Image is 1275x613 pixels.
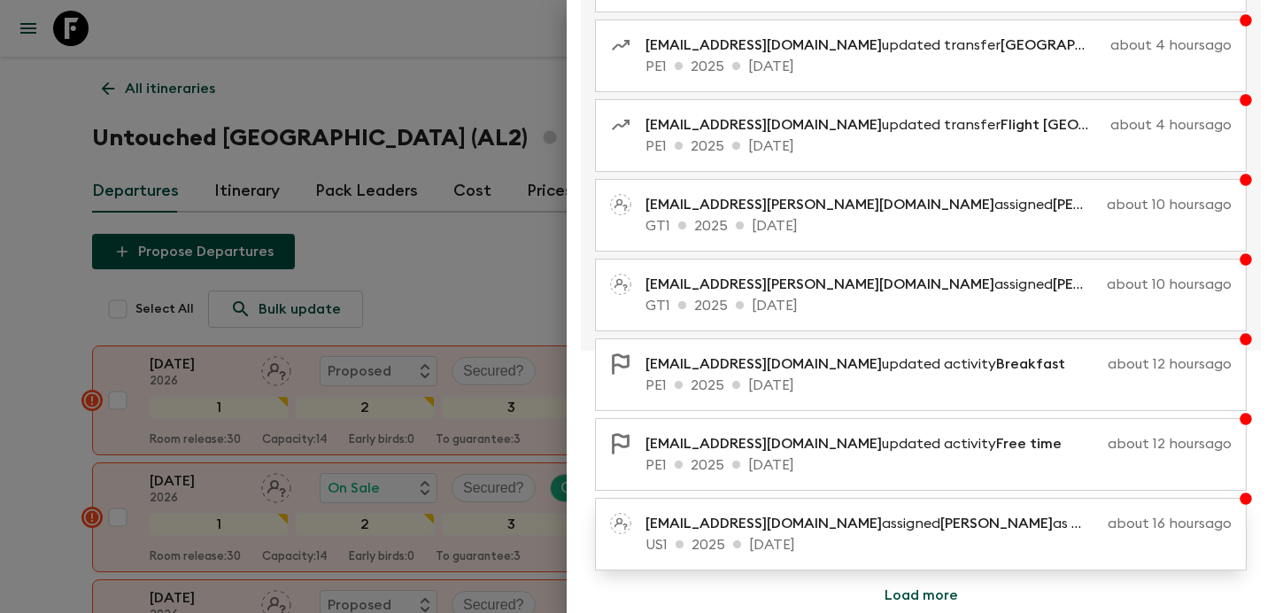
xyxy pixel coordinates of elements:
p: assigned as a pack leader [645,513,1101,534]
p: PE1 2025 [DATE] [645,56,1232,77]
p: about 4 hours ago [1110,114,1232,136]
p: updated activity [645,433,1076,454]
span: [EMAIL_ADDRESS][DOMAIN_NAME] [645,516,882,531]
p: PE1 2025 [DATE] [645,375,1232,396]
p: about 10 hours ago [1107,274,1232,295]
span: [PERSON_NAME] [940,516,1053,531]
p: PE1 2025 [DATE] [645,136,1232,157]
p: updated activity [645,353,1079,375]
p: PE1 2025 [DATE] [645,454,1232,476]
p: assigned as a pack leader [645,274,1100,295]
p: about 4 hours ago [1110,35,1232,56]
p: GT1 2025 [DATE] [645,295,1232,316]
p: about 12 hours ago [1083,433,1232,454]
span: [EMAIL_ADDRESS][PERSON_NAME][DOMAIN_NAME] [645,277,994,291]
p: updated transfer [645,114,1103,136]
p: assigned as a pack leader [645,194,1100,215]
button: Load more [863,578,979,613]
span: [EMAIL_ADDRESS][DOMAIN_NAME] [645,118,882,132]
span: [EMAIL_ADDRESS][DOMAIN_NAME] [645,38,882,52]
p: about 10 hours ago [1107,194,1232,215]
span: [PERSON_NAME] [1053,198,1165,212]
span: Free time [996,437,1062,451]
span: Breakfast [996,357,1065,371]
span: [EMAIL_ADDRESS][DOMAIN_NAME] [645,357,882,371]
p: about 12 hours ago [1086,353,1232,375]
p: GT1 2025 [DATE] [645,215,1232,237]
span: [EMAIL_ADDRESS][PERSON_NAME][DOMAIN_NAME] [645,198,994,212]
p: about 16 hours ago [1108,513,1232,534]
span: [EMAIL_ADDRESS][DOMAIN_NAME] [645,437,882,451]
span: [PERSON_NAME] [1053,277,1165,291]
p: updated transfer [645,35,1103,56]
span: [GEOGRAPHIC_DATA] > Airport [1001,38,1212,52]
p: US1 2025 [DATE] [645,534,1232,555]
